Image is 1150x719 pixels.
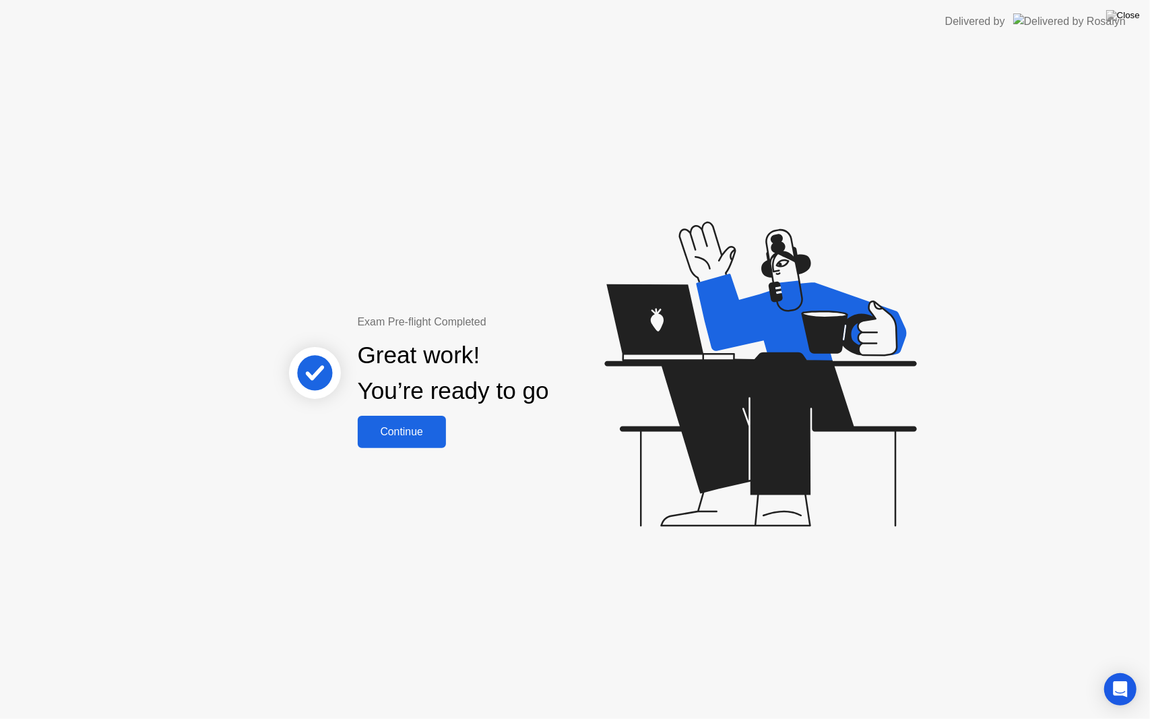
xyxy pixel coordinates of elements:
[1013,13,1126,29] img: Delivered by Rosalyn
[358,338,549,409] div: Great work! You’re ready to go
[358,314,636,330] div: Exam Pre-flight Completed
[945,13,1005,30] div: Delivered by
[362,426,442,438] div: Continue
[1104,673,1137,706] div: Open Intercom Messenger
[358,416,446,448] button: Continue
[1106,10,1140,21] img: Close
